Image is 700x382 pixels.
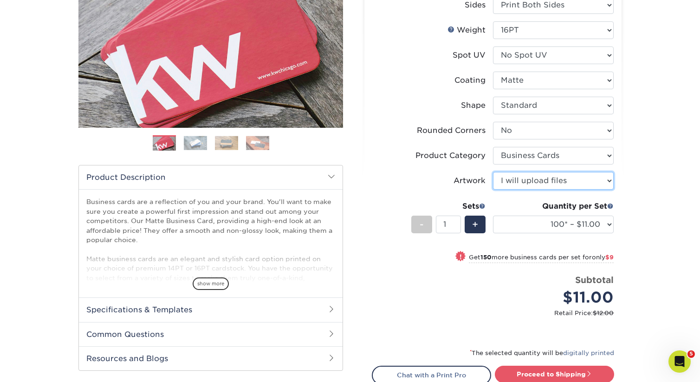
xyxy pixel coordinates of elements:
div: Sets [411,201,486,212]
div: Rounded Corners [417,125,486,136]
h2: Resources and Blogs [79,346,343,370]
div: Shape [461,100,486,111]
span: + [472,217,478,231]
strong: 150 [480,254,492,261]
div: Coating [454,75,486,86]
span: ! [460,252,462,262]
h2: Product Description [79,165,343,189]
div: Spot UV [453,50,486,61]
span: - [420,217,424,231]
span: $9 [605,254,614,261]
small: The selected quantity will be [470,349,614,356]
div: Quantity per Set [493,201,614,212]
img: Business Cards 04 [246,136,269,150]
img: Business Cards 03 [215,136,238,150]
iframe: Intercom live chat [668,350,691,373]
p: Business cards are a reflection of you and your brand. You'll want to make sure you create a powe... [86,197,335,329]
div: Artwork [454,175,486,186]
iframe: Google Customer Reviews [2,354,79,379]
small: Get more business cards per set for [469,254,614,263]
div: $11.00 [500,286,614,309]
img: Business Cards 02 [184,136,207,150]
span: 5 [687,350,695,358]
a: digitally printed [563,349,614,356]
div: Product Category [415,150,486,161]
h2: Specifications & Templates [79,297,343,322]
h2: Common Questions [79,322,343,346]
span: only [592,254,614,261]
img: Business Cards 01 [153,132,176,155]
div: Weight [447,25,486,36]
span: $12.00 [593,310,614,316]
small: Retail Price: [379,309,614,317]
span: show more [193,277,229,290]
strong: Subtotal [575,275,614,285]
